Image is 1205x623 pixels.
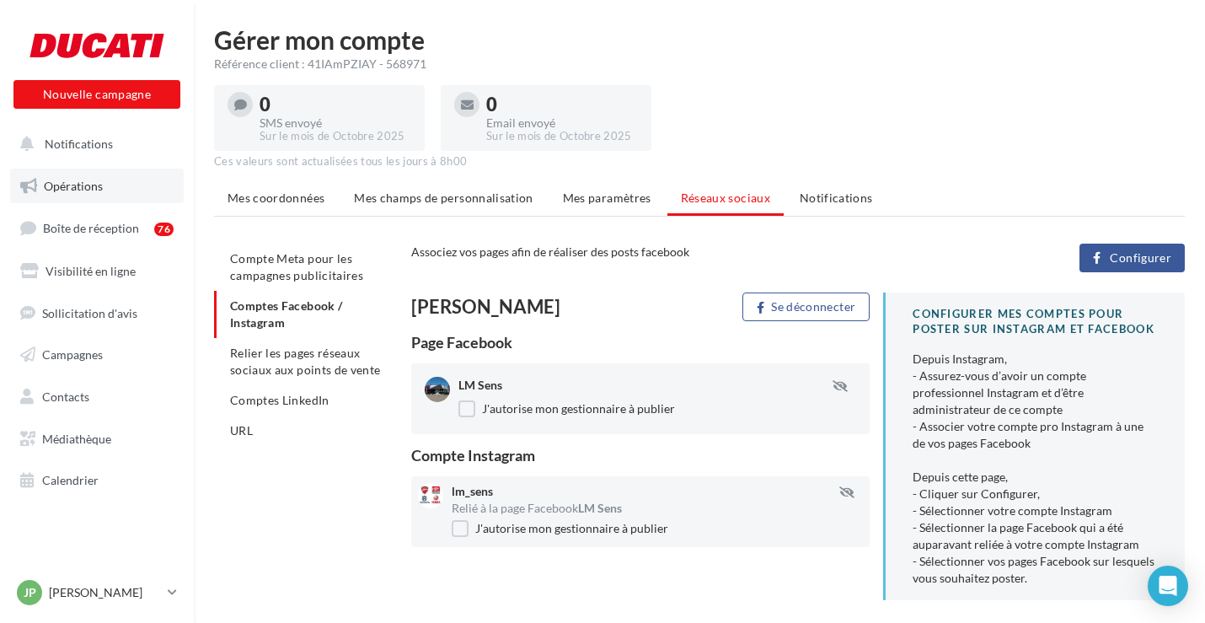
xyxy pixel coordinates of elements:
[411,448,870,463] div: Compte Instagram
[13,577,180,609] a: JP [PERSON_NAME]
[42,305,137,320] span: Sollicitation d'avis
[1110,251,1171,265] span: Configurer
[452,520,668,537] label: J'autorise mon gestionnaire à publier
[452,500,864,517] div: Relié à la page Facebook
[411,298,634,316] div: [PERSON_NAME]
[486,117,638,129] div: Email envoyé
[44,179,103,193] span: Opérations
[230,423,253,438] span: URL
[458,400,675,417] label: J'autorise mon gestionnaire à publier
[10,169,184,204] a: Opérations
[42,347,103,362] span: Campagnes
[24,584,36,601] span: JP
[486,129,638,144] div: Sur le mois de Octobre 2025
[154,223,174,236] div: 76
[800,191,873,205] span: Notifications
[230,346,380,377] span: Relier les pages réseaux sociaux aux points de vente
[563,191,651,205] span: Mes paramètres
[10,463,184,498] a: Calendrier
[260,95,411,114] div: 0
[486,95,638,114] div: 0
[42,389,89,404] span: Contacts
[458,378,502,392] span: LM Sens
[10,422,184,457] a: Médiathèque
[260,129,411,144] div: Sur le mois de Octobre 2025
[214,56,1185,73] div: Référence client : 41IAmPZIAY - 568971
[42,473,99,487] span: Calendrier
[578,501,622,515] span: LM Sens
[43,221,139,235] span: Boîte de réception
[214,27,1185,52] h1: Gérer mon compte
[49,584,161,601] p: [PERSON_NAME]
[10,379,184,415] a: Contacts
[214,154,1185,169] div: Ces valeurs sont actualisées tous les jours à 8h00
[913,306,1158,337] div: CONFIGURER MES COMPTES POUR POSTER sur instagram et facebook
[913,351,1158,587] div: Depuis Instagram, - Assurez-vous d’avoir un compte professionnel Instagram et d’être administrate...
[228,191,324,205] span: Mes coordonnées
[10,296,184,331] a: Sollicitation d'avis
[230,251,363,282] span: Compte Meta pour les campagnes publicitaires
[452,484,493,498] span: lm_sens
[10,210,184,246] a: Boîte de réception76
[13,80,180,109] button: Nouvelle campagne
[1148,566,1188,606] div: Open Intercom Messenger
[10,126,177,162] button: Notifications
[411,244,689,259] span: Associez vos pages afin de réaliser des posts facebook
[742,293,870,321] button: Se déconnecter
[354,191,533,205] span: Mes champs de personnalisation
[1079,244,1185,272] button: Configurer
[230,393,329,407] span: Comptes LinkedIn
[10,337,184,373] a: Campagnes
[260,117,411,129] div: SMS envoyé
[45,137,113,151] span: Notifications
[411,335,870,350] div: Page Facebook
[10,254,184,289] a: Visibilité en ligne
[46,264,136,278] span: Visibilité en ligne
[42,432,111,446] span: Médiathèque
